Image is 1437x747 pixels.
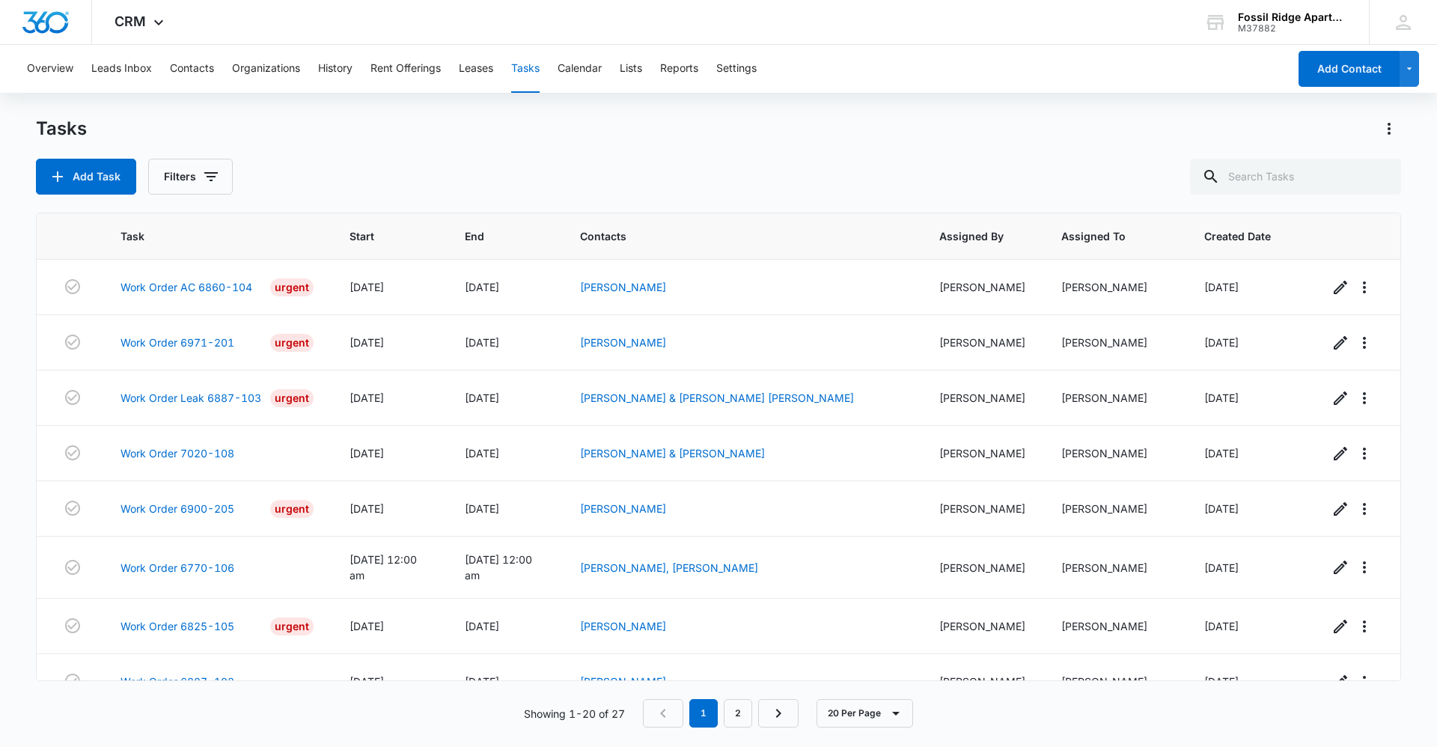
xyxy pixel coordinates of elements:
div: [PERSON_NAME] [1061,560,1168,576]
div: [PERSON_NAME] [939,618,1025,634]
input: Search Tasks [1190,159,1401,195]
button: Tasks [511,45,540,93]
button: Filters [148,159,233,195]
div: [PERSON_NAME] [939,560,1025,576]
span: [DATE] [350,620,384,632]
div: [PERSON_NAME] [939,501,1025,516]
span: [DATE] [465,281,499,293]
nav: Pagination [643,699,799,728]
span: [DATE] [465,391,499,404]
span: [DATE] [350,502,384,515]
a: [PERSON_NAME] [580,675,666,688]
div: [PERSON_NAME] [1061,335,1168,350]
span: [DATE] [350,391,384,404]
button: Reports [660,45,698,93]
a: [PERSON_NAME] & [PERSON_NAME] [PERSON_NAME] [580,391,854,404]
div: Urgent [270,500,314,518]
button: 20 Per Page [817,699,913,728]
span: Assigned By [939,228,1004,244]
button: Contacts [170,45,214,93]
div: [PERSON_NAME] [1061,279,1168,295]
span: CRM [115,13,146,29]
span: [DATE] [350,675,384,688]
a: Work Order Leak 6887-103 [120,390,261,406]
span: [DATE] 12:00 am [465,553,532,582]
span: [DATE] [350,447,384,460]
a: Work Order 6887-102 [120,674,234,689]
a: [PERSON_NAME] & [PERSON_NAME] [580,447,765,460]
span: Start [350,228,407,244]
button: Add Task [36,159,136,195]
div: [PERSON_NAME] [939,674,1025,689]
em: 1 [689,699,718,728]
span: [DATE] [465,620,499,632]
span: [DATE] [1204,561,1239,574]
div: [PERSON_NAME] [939,335,1025,350]
button: Actions [1377,117,1401,141]
div: [PERSON_NAME] [939,390,1025,406]
span: [DATE] [465,336,499,349]
button: Organizations [232,45,300,93]
span: Created Date [1204,228,1271,244]
button: Add Contact [1299,51,1400,87]
button: Calendar [558,45,602,93]
a: Work Order 6900-205 [120,501,234,516]
a: [PERSON_NAME] [580,502,666,515]
a: [PERSON_NAME], [PERSON_NAME] [580,561,758,574]
a: Work Order 7020-108 [120,445,234,461]
a: Next Page [758,699,799,728]
a: [PERSON_NAME] [580,336,666,349]
span: [DATE] [1204,391,1239,404]
button: Overview [27,45,73,93]
span: [DATE] [465,502,499,515]
div: [PERSON_NAME] [939,279,1025,295]
a: [PERSON_NAME] [580,281,666,293]
button: Rent Offerings [370,45,441,93]
div: [PERSON_NAME] [1061,674,1168,689]
div: account name [1238,11,1347,23]
button: Leases [459,45,493,93]
div: Urgent [270,389,314,407]
div: [PERSON_NAME] [939,445,1025,461]
span: Contacts [580,228,882,244]
button: Leads Inbox [91,45,152,93]
button: Settings [716,45,757,93]
a: [PERSON_NAME] [580,620,666,632]
a: Work Order 6770-106 [120,560,234,576]
span: [DATE] [1204,620,1239,632]
a: Work Order 6825-105 [120,618,234,634]
span: Task [120,228,292,244]
span: [DATE] [1204,447,1239,460]
div: [PERSON_NAME] [1061,390,1168,406]
button: History [318,45,353,93]
span: End [465,228,522,244]
span: [DATE] [1204,336,1239,349]
div: Urgent [270,278,314,296]
button: Lists [620,45,642,93]
h1: Tasks [36,118,87,140]
span: [DATE] [465,447,499,460]
span: [DATE] [1204,675,1239,688]
span: [DATE] [465,675,499,688]
span: Assigned To [1061,228,1147,244]
span: [DATE] [1204,502,1239,515]
div: [PERSON_NAME] [1061,501,1168,516]
span: [DATE] 12:00 am [350,553,417,582]
div: [PERSON_NAME] [1061,618,1168,634]
a: Work Order 6971-201 [120,335,234,350]
div: Urgent [270,618,314,635]
span: [DATE] [1204,281,1239,293]
p: Showing 1-20 of 27 [524,706,625,722]
span: [DATE] [350,336,384,349]
div: Urgent [270,334,314,352]
div: account id [1238,23,1347,34]
a: Page 2 [724,699,752,728]
div: [PERSON_NAME] [1061,445,1168,461]
a: Work Order AC 6860-104 [120,279,252,295]
span: [DATE] [350,281,384,293]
